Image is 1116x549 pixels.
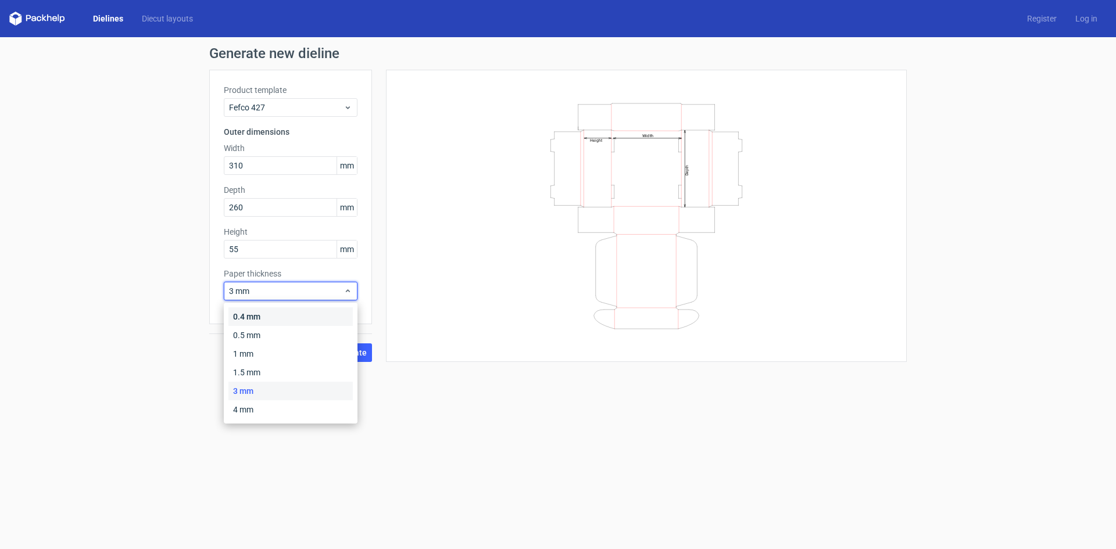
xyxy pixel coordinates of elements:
a: Dielines [84,13,133,24]
div: 3 mm [228,382,353,400]
span: mm [337,199,357,216]
h3: Outer dimensions [224,126,357,138]
span: Fefco 427 [229,102,344,113]
span: 3 mm [229,285,344,297]
span: mm [337,157,357,174]
label: Height [224,226,357,238]
h1: Generate new dieline [209,46,907,60]
label: Depth [224,184,357,196]
span: mm [337,241,357,258]
text: Height [590,138,602,142]
div: 1.5 mm [228,363,353,382]
label: Width [224,142,357,154]
div: 4 mm [228,400,353,419]
div: 1 mm [228,345,353,363]
div: 0.5 mm [228,326,353,345]
div: 0.4 mm [228,307,353,326]
a: Register [1018,13,1066,24]
a: Diecut layouts [133,13,202,24]
label: Paper thickness [224,268,357,279]
a: Log in [1066,13,1107,24]
text: Width [642,132,653,138]
text: Depth [685,164,689,175]
label: Product template [224,84,357,96]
